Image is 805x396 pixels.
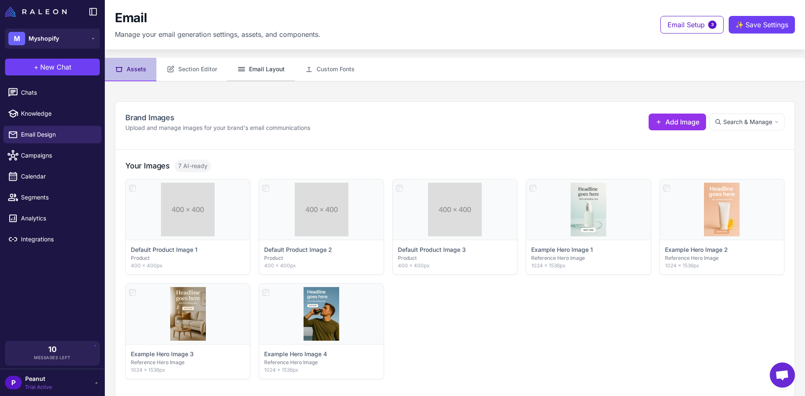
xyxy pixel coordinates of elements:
[5,7,67,17] img: Raleon Logo
[115,10,147,26] h1: Email
[264,349,327,359] p: Example Hero Image 4
[115,29,320,39] p: Manage your email generation settings, assets, and components.
[3,210,101,227] a: Analytics
[770,362,795,388] div: Open chat
[34,355,71,361] span: Messages Left
[531,245,593,254] p: Example Hero Image 1
[131,254,245,262] p: Product
[21,235,95,244] span: Integrations
[21,172,95,181] span: Calendar
[3,147,101,164] a: Campaigns
[264,262,378,269] p: 400 × 400px
[29,34,59,43] span: Myshopify
[667,20,705,30] span: Email Setup
[3,126,101,143] a: Email Design
[665,245,728,254] p: Example Hero Image 2
[25,374,52,383] span: Peanut
[21,88,95,97] span: Chats
[264,254,378,262] p: Product
[8,32,25,45] div: M
[531,254,645,262] p: Reference Hero Image
[3,84,101,101] a: Chats
[131,366,245,374] p: 1024 × 1536px
[125,160,170,171] h3: Your Images
[131,349,194,359] p: Example Hero Image 3
[227,58,295,81] button: Email Layout
[3,168,101,185] a: Calendar
[175,160,211,172] span: 7 AI-ready
[709,114,784,130] button: Search & Manage
[125,112,310,123] h2: Brand Images
[21,214,95,223] span: Analytics
[5,7,70,17] a: Raleon Logo
[48,346,57,353] span: 10
[3,230,101,248] a: Integrations
[3,189,101,206] a: Segments
[21,109,95,118] span: Knowledge
[264,366,378,374] p: 1024 × 1536px
[264,245,332,254] p: Default Product Image 2
[5,28,100,49] button: MMyshopify
[398,262,512,269] p: 400 × 400px
[531,262,645,269] p: 1024 × 1536px
[708,21,717,29] span: 3
[105,58,156,81] button: Assets
[665,254,779,262] p: Reference Hero Image
[665,262,779,269] p: 1024 × 1536px
[131,245,197,254] p: Default Product Image 1
[660,16,724,34] button: Email Setup3
[264,359,378,366] p: Reference Hero Image
[723,117,772,127] span: Search & Manage
[3,105,101,122] a: Knowledge
[295,58,365,81] button: Custom Fonts
[649,114,706,130] button: Add Image
[156,58,227,81] button: Section Editor
[40,62,71,72] span: New Chat
[131,262,245,269] p: 400 × 400px
[21,193,95,202] span: Segments
[125,123,310,132] p: Upload and manage images for your brand's email communications
[398,254,512,262] p: Product
[5,376,22,389] div: P
[398,245,466,254] p: Default Product Image 3
[21,151,95,160] span: Campaigns
[665,117,699,127] span: Add Image
[5,59,100,75] button: +New Chat
[25,383,52,391] span: Trial Active
[729,16,795,34] button: ✨Save Settings
[735,20,742,26] span: ✨
[131,359,245,366] p: Reference Hero Image
[21,130,95,139] span: Email Design
[34,62,39,72] span: +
